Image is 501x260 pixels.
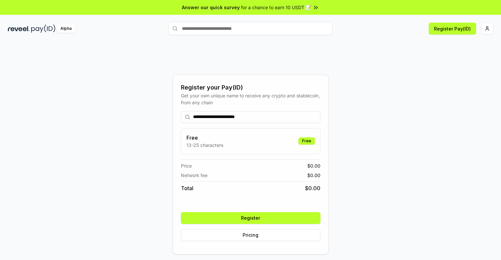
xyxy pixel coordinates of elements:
[181,212,320,224] button: Register
[307,172,320,179] span: $ 0.00
[31,25,55,33] img: pay_id
[186,134,223,142] h3: Free
[8,25,30,33] img: reveel_dark
[181,92,320,106] div: Get your own unique name to receive any crypto and stablecoin, from any chain
[305,184,320,192] span: $ 0.00
[181,83,320,92] div: Register your Pay(ID)
[186,142,223,149] p: 13-25 characters
[57,25,75,33] div: Alpha
[241,4,311,11] span: for a chance to earn 10 USDT 📝
[429,23,476,34] button: Register Pay(ID)
[298,137,315,145] div: Free
[181,229,320,241] button: Pricing
[181,162,192,169] span: Price
[181,184,193,192] span: Total
[307,162,320,169] span: $ 0.00
[182,4,240,11] span: Answer our quick survey
[181,172,207,179] span: Network fee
